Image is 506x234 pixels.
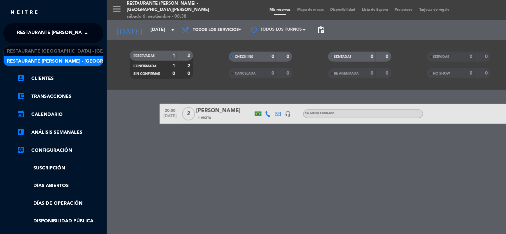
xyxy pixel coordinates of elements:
[17,164,103,172] a: Suscripción
[7,58,172,65] span: Restaurante [PERSON_NAME] - [GEOGRAPHIC_DATA][PERSON_NAME]
[17,110,25,118] i: calendar_month
[7,48,183,55] span: Restaurante [GEOGRAPHIC_DATA] - [GEOGRAPHIC_DATA][PERSON_NAME]
[17,74,25,82] i: account_box
[17,111,103,118] a: calendar_monthCalendario
[17,92,25,100] i: account_balance_wallet
[317,26,325,34] span: pending_actions
[17,182,103,190] a: Días abiertos
[17,93,103,101] a: account_balance_walletTransacciones
[17,146,103,154] a: Configuración
[17,128,103,136] a: assessmentANÁLISIS SEMANALES
[17,217,103,225] a: Disponibilidad pública
[17,146,25,154] i: settings_applications
[17,200,103,207] a: Días de Operación
[10,10,38,15] img: MEITRE
[17,128,25,136] i: assessment
[17,75,103,83] a: account_boxClientes
[17,26,182,40] span: Restaurante [PERSON_NAME] - [GEOGRAPHIC_DATA][PERSON_NAME]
